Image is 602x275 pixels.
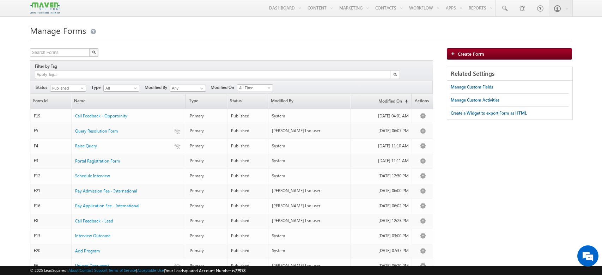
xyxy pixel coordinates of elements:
[75,113,127,119] a: Call Feedback - Opportunity
[34,233,68,239] div: F13
[91,84,103,91] span: Type
[272,128,347,134] div: [PERSON_NAME] Lsq user
[231,173,265,179] div: Published
[50,85,84,91] span: Published
[272,263,347,269] div: [PERSON_NAME] Lsq user
[354,203,409,209] div: [DATE] 06:02 PM
[34,158,68,164] div: F3
[458,51,484,57] span: Create Form
[75,158,120,164] a: Portal Registration Form
[36,84,50,91] span: Status
[190,143,224,149] div: Primary
[272,248,347,254] div: System
[103,85,139,92] a: All
[227,94,268,108] span: Status
[272,218,347,224] div: [PERSON_NAME] Lsq user
[165,268,245,273] span: Your Leadsquared Account Number is
[75,263,109,268] span: Upload Document
[354,128,409,134] div: [DATE] 06:07 PM
[35,62,60,70] div: Filter by Tag
[190,173,224,179] div: Primary
[137,268,164,273] a: Acceptable Use
[190,248,224,254] div: Primary
[34,218,68,224] div: F8
[237,85,271,91] span: All Time
[351,94,412,108] a: Modified On(sorted ascending)
[231,233,265,239] div: Published
[75,128,118,134] a: Query Resolution Form
[231,158,265,164] div: Published
[268,94,350,108] a: Modified By
[211,84,237,91] span: Modified On
[354,263,409,269] div: [DATE] 06:20 PM
[30,267,245,274] span: © 2025 LeadSquared | | | | |
[145,84,170,91] span: Modified By
[75,218,113,224] a: Call Feedback - Lead
[190,113,224,119] div: Primary
[30,94,71,108] a: Form Id
[272,188,347,194] div: [PERSON_NAME] Lsq user
[30,25,86,36] span: Manage Forms
[68,268,79,273] a: About
[412,94,432,108] span: Actions
[72,94,186,108] a: Name
[354,113,409,119] div: [DATE] 04:01 AM
[80,268,108,273] a: Contact Support
[75,233,110,239] a: Interview Outcome
[451,84,493,90] div: Manage Custom Fields
[34,263,68,269] div: F6
[34,143,68,149] div: F4
[451,94,499,106] a: Manage Custom Activities
[354,218,409,224] div: [DATE] 12:23 PM
[354,233,409,239] div: [DATE] 03:00 PM
[272,158,347,164] div: System
[272,203,347,209] div: [PERSON_NAME] Lsq user
[104,85,137,91] span: All
[231,218,265,224] div: Published
[50,85,86,92] a: Published
[34,203,68,209] div: F16
[354,173,409,179] div: [DATE] 12:50 PM
[272,233,347,239] div: System
[190,233,224,239] div: Primary
[451,81,493,93] a: Manage Custom Fields
[393,73,397,76] img: Search
[75,188,137,194] a: Pay Admission Fee - International
[75,203,139,209] a: Pay Application Fee - International
[75,173,110,179] a: Schedule Interview
[75,143,97,149] a: Raise Query
[34,248,68,254] div: F20
[34,128,68,134] div: F5
[34,173,68,179] div: F12
[36,72,78,78] input: Apply Tag...
[272,143,347,149] div: System
[190,158,224,164] div: Primary
[402,99,408,104] span: (sorted ascending)
[451,110,527,116] div: Create a Widget to export Form as HTML
[451,107,527,120] a: Create a Widget to export Form as HTML
[75,248,100,254] a: Add Program
[231,128,265,134] div: Published
[231,263,265,269] div: Published
[272,113,347,119] div: System
[237,84,273,91] a: All Time
[190,203,224,209] div: Primary
[190,218,224,224] div: Primary
[190,188,224,194] div: Primary
[231,113,265,119] div: Published
[231,203,265,209] div: Published
[196,85,205,92] a: Show All Items
[92,50,96,54] img: Search
[190,128,224,134] div: Primary
[109,268,136,273] a: Terms of Service
[354,143,409,149] div: [DATE] 11:10 AM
